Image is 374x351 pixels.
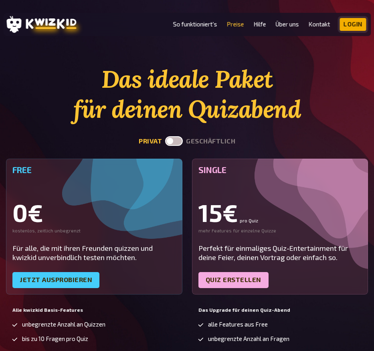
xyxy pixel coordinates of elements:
small: pro Quiz [240,218,258,223]
span: alle Features aus Free [208,321,268,328]
h1: Das ideale Paket für deinen Quizabend [6,64,368,124]
button: privat [139,137,162,145]
a: Hilfe [254,21,266,28]
a: So funktioniert's [173,21,217,28]
span: unbegrenzte Anzahl an Quizzen [22,321,105,328]
div: kostenlos, zeitlich unbegrenzt [12,228,176,234]
div: 15€ [198,200,362,224]
a: Preise [227,21,244,28]
a: Quiz erstellen [198,272,269,288]
button: geschäftlich [186,137,235,145]
a: Kontakt [309,21,330,28]
a: Über uns [276,21,299,28]
h5: Das Upgrade für deinen Quiz-Abend [198,307,362,313]
a: Login [340,18,366,31]
h5: Alle kwizkid Basis-Features [12,307,176,313]
div: Perfekt für einmaliges Quiz-Entertainment für deine Feier, deinen Vortrag oder einfach so. [198,244,362,262]
a: Jetzt ausprobieren [12,272,99,288]
span: bis zu 10 Fragen pro Quiz [22,335,88,342]
h5: Single [198,165,362,175]
span: unbegrenzte Anzahl an Fragen [208,335,289,342]
div: 0€ [12,200,176,224]
h5: Free [12,165,176,175]
div: Für alle, die mit ihren Freunden quizzen und kwizkid unverbindlich testen möchten. [12,244,176,262]
div: mehr Features für einzelne Quizze [198,228,362,234]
